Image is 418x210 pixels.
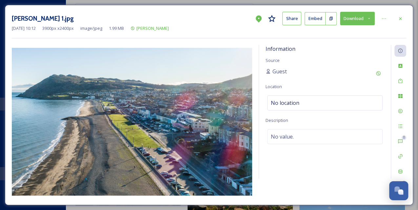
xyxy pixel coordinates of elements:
span: 1.99 MB [109,25,124,31]
span: image/jpeg [80,25,102,31]
span: Location [266,84,282,89]
img: Bray%201.jpg [12,48,252,196]
span: No value. [271,133,294,141]
span: Source [266,57,280,63]
button: Download [340,12,375,25]
button: Share [282,12,301,25]
span: 3900 px x 2400 px [42,25,74,31]
span: Description [266,117,288,123]
span: [DATE] 10:12 [12,25,36,31]
span: Guest [272,67,287,75]
span: Information [266,45,295,52]
button: Embed [305,12,326,25]
h3: [PERSON_NAME] 1.jpg [12,14,74,23]
span: [PERSON_NAME] [136,25,169,31]
div: 0 [402,135,406,140]
span: No location [271,99,299,107]
div: 0 [402,181,406,185]
button: Open Chat [389,181,408,200]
